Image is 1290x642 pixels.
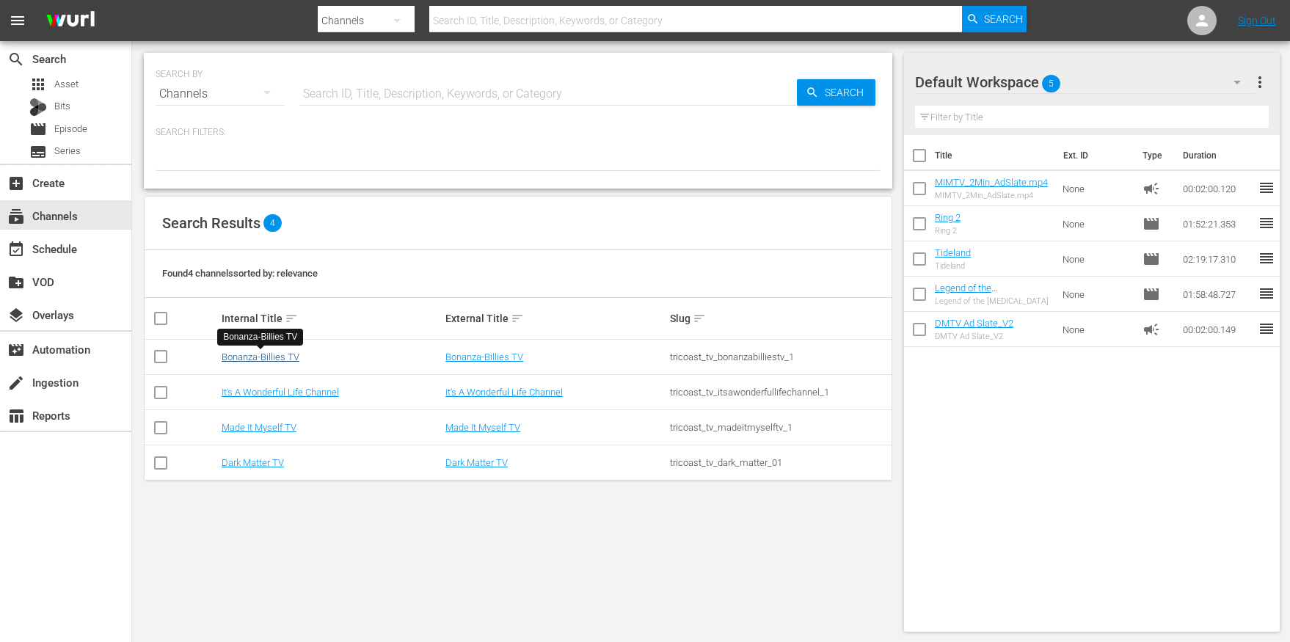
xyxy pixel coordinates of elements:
span: Bits [54,99,70,114]
span: VOD [7,274,25,291]
span: Series [54,144,81,158]
div: Ring 2 [935,226,961,236]
div: Default Workspace [915,62,1255,103]
span: sort [285,312,298,325]
a: Legend of the [MEDICAL_DATA] [935,282,1005,304]
span: Channels [7,208,25,225]
a: Bonanza-Billies TV [445,351,523,362]
span: Create [7,175,25,192]
span: Asset [29,76,47,93]
div: Bits [29,98,47,116]
a: It's A Wonderful Life Channel [222,387,339,398]
span: Series [29,143,47,161]
span: reorder [1258,179,1275,197]
span: Overlays [7,307,25,324]
div: Channels [156,73,285,114]
td: None [1057,171,1137,206]
span: Search [819,79,875,106]
span: Search Results [162,214,260,232]
a: Dark Matter TV [222,457,284,468]
th: Duration [1174,135,1262,176]
td: None [1057,277,1137,312]
a: Tideland [935,247,971,258]
span: reorder [1258,214,1275,232]
span: Schedule [7,241,25,258]
span: menu [9,12,26,29]
span: Ad [1143,321,1160,338]
td: None [1057,312,1137,347]
button: more_vert [1251,65,1269,100]
div: MIMTV_2Min_AdSlate.mp4 [935,191,1048,200]
span: sort [511,312,524,325]
span: Episode [1143,250,1160,268]
span: reorder [1258,285,1275,302]
span: Episode [1143,215,1160,233]
div: Legend of the [MEDICAL_DATA] [935,296,1051,306]
td: 01:52:21.353 [1177,206,1258,241]
span: Search [984,6,1023,32]
div: Slug [670,310,889,327]
td: 02:19:17.310 [1177,241,1258,277]
span: more_vert [1251,73,1269,91]
span: sort [693,312,706,325]
div: Bonanza-Billies TV [223,331,297,343]
span: Reports [7,407,25,425]
div: External Title [445,310,665,327]
span: reorder [1258,249,1275,267]
a: Made It Myself TV [222,422,296,433]
span: Episode [54,122,87,136]
td: 00:02:00.120 [1177,171,1258,206]
th: Ext. ID [1054,135,1134,176]
span: Asset [54,77,79,92]
span: Search [7,51,25,68]
a: DMTV Ad Slate_V2 [935,318,1013,329]
span: Found 4 channels sorted by: relevance [162,268,318,279]
th: Type [1134,135,1174,176]
div: Internal Title [222,310,441,327]
span: 5 [1042,68,1060,99]
a: Dark Matter TV [445,457,508,468]
div: Tideland [935,261,971,271]
div: tricoast_tv_madeitmyselftv_1 [670,422,889,433]
a: Ring 2 [935,212,961,223]
div: tricoast_tv_bonanzabilliestv_1 [670,351,889,362]
img: ans4CAIJ8jUAAAAAAAAAAAAAAAAAAAAAAAAgQb4GAAAAAAAAAAAAAAAAAAAAAAAAJMjXAAAAAAAAAAAAAAAAAAAAAAAAgAT5G... [35,4,106,38]
div: tricoast_tv_itsawonderfullifechannel_1 [670,387,889,398]
span: Episode [1143,285,1160,303]
span: 4 [263,214,282,232]
td: None [1057,206,1137,241]
p: Search Filters: [156,126,881,139]
button: Search [797,79,875,106]
span: Ad [1143,180,1160,197]
a: Made It Myself TV [445,422,520,433]
span: Automation [7,341,25,359]
td: None [1057,241,1137,277]
a: Bonanza-Billies TV [222,351,299,362]
span: Episode [29,120,47,138]
th: Title [935,135,1054,176]
td: 01:58:48.727 [1177,277,1258,312]
a: Sign Out [1238,15,1276,26]
div: tricoast_tv_dark_matter_01 [670,457,889,468]
a: It's A Wonderful Life Channel [445,387,563,398]
span: reorder [1258,320,1275,338]
td: 00:02:00.149 [1177,312,1258,347]
a: MIMTV_2Min_AdSlate.mp4 [935,177,1048,188]
div: DMTV Ad Slate_V2 [935,332,1013,341]
span: Ingestion [7,374,25,392]
button: Search [962,6,1027,32]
